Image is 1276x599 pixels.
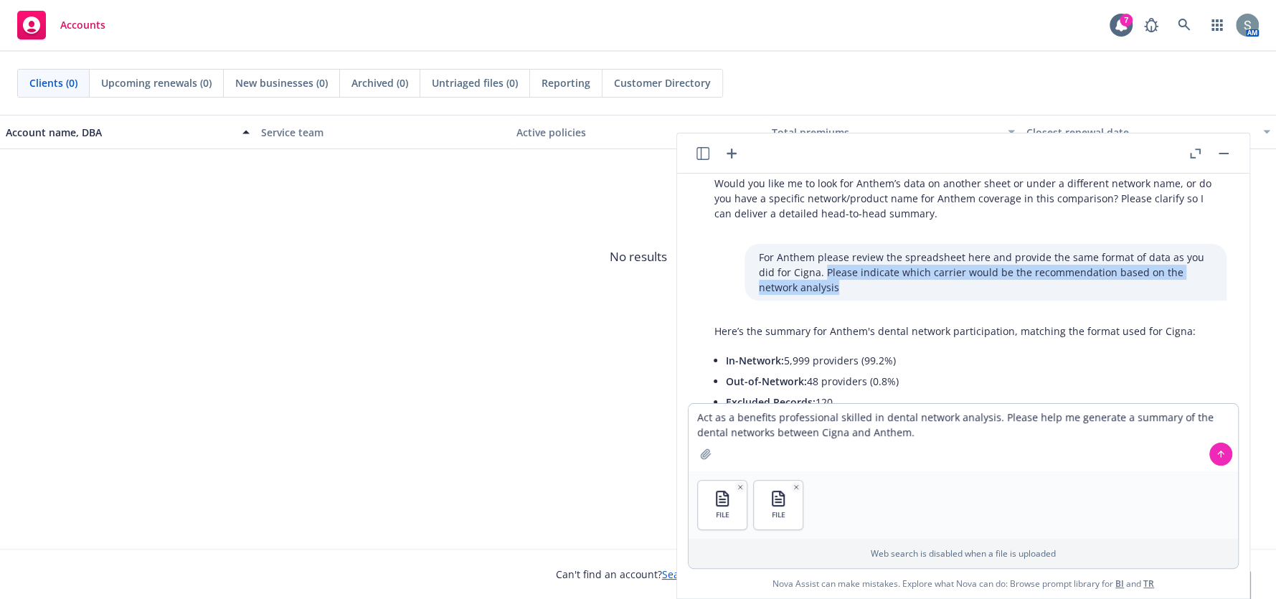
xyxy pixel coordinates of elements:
[1170,11,1199,39] a: Search
[6,125,234,140] div: Account name, DBA
[351,75,408,90] span: Archived (0)
[255,115,511,149] button: Service team
[542,75,590,90] span: Reporting
[765,115,1021,149] button: Total premiums
[698,481,747,529] button: FILE
[726,354,784,367] span: In-Network:
[726,395,816,409] span: Excluded Records:
[726,350,1212,371] li: 5,999 providers (99.2%)
[772,510,785,519] span: FILE
[726,371,1212,392] li: 48 providers (0.8%)
[759,250,1212,295] p: For Anthem please review the spreadsheet here and provide the same format of data as you did for ...
[714,324,1212,339] p: Here’s the summary for Anthem's dental network participation, matching the format used for Cigna:
[714,176,1212,221] p: Would you like me to look for Anthem’s data on another sheet or under a different network name, o...
[689,404,1238,471] textarea: Act as a benefits professional skilled in dental network analysis. Please help me generate a summ...
[771,125,999,140] div: Total premiums
[11,5,111,45] a: Accounts
[29,75,77,90] span: Clients (0)
[261,125,505,140] div: Service team
[614,75,711,90] span: Customer Directory
[1236,14,1259,37] img: photo
[1203,11,1232,39] a: Switch app
[1026,125,1254,140] div: Closest renewal date
[60,19,105,31] span: Accounts
[716,510,729,519] span: FILE
[101,75,212,90] span: Upcoming renewals (0)
[1120,14,1133,27] div: 7
[726,374,807,388] span: Out-of-Network:
[697,547,1229,560] p: Web search is disabled when a file is uploaded
[754,481,803,529] button: FILE
[1115,577,1124,590] a: BI
[556,567,721,582] span: Can't find an account?
[726,392,1212,412] li: 120
[683,569,1244,598] span: Nova Assist can make mistakes. Explore what Nova can do: Browse prompt library for and
[1143,577,1154,590] a: TR
[662,567,721,581] a: Search for it
[235,75,328,90] span: New businesses (0)
[1021,115,1276,149] button: Closest renewal date
[516,125,760,140] div: Active policies
[1137,11,1166,39] a: Report a Bug
[432,75,518,90] span: Untriaged files (0)
[511,115,766,149] button: Active policies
